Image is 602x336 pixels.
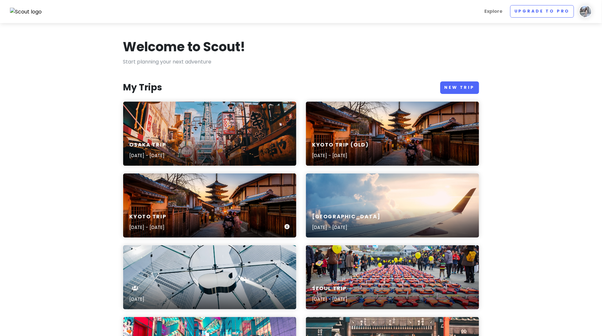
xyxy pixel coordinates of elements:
[10,8,42,16] img: Scout logo
[123,102,296,166] a: people walking on street during daytimeOsaka Trip[DATE] - [DATE]
[482,5,505,18] a: Explore
[312,214,381,220] h6: [GEOGRAPHIC_DATA]
[306,102,479,166] a: two women in purple and pink kimono standing on streetKyoto Trip (old)[DATE] - [DATE]
[123,58,479,66] p: Start planning your next adventure
[306,245,479,309] a: Seoul Trip[DATE] - [DATE]
[312,296,348,303] p: [DATE] - [DATE]
[130,296,145,303] p: [DATE]
[440,81,479,94] a: New Trip
[510,5,574,18] a: Upgrade to Pro
[130,142,166,148] h6: Osaka Trip
[130,224,166,231] p: [DATE] - [DATE]
[312,152,369,159] p: [DATE] - [DATE]
[123,173,296,238] a: two women in purple and pink kimono standing on streetKyoto Trip[DATE] - [DATE]
[312,224,381,231] p: [DATE] - [DATE]
[579,5,592,18] img: User profile
[130,214,166,220] h6: Kyoto Trip
[130,152,166,159] p: [DATE] - [DATE]
[123,245,296,309] a: white and black satellite dish[DATE]
[312,285,348,292] h6: Seoul Trip
[123,82,162,93] h3: My Trips
[312,142,369,148] h6: Kyoto Trip (old)
[123,38,246,55] h1: Welcome to Scout!
[306,173,479,238] a: aerial photography of airliner[GEOGRAPHIC_DATA][DATE] - [DATE]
